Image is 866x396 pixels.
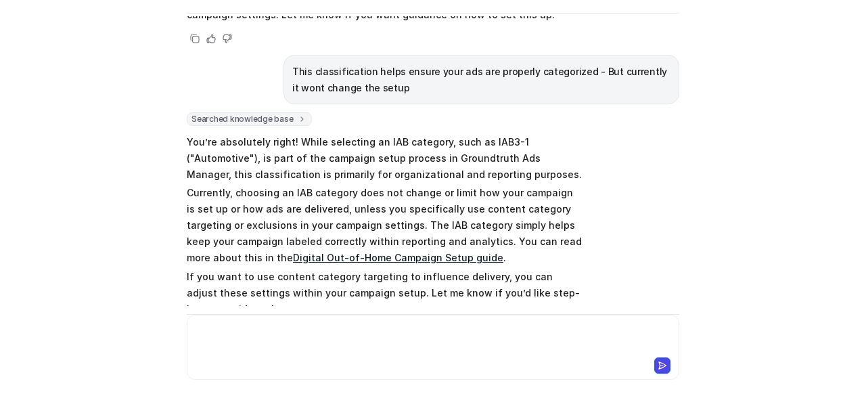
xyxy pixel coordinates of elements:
[187,112,312,126] span: Searched knowledge base
[187,269,583,317] p: If you want to use content category targeting to influence delivery, you can adjust these setting...
[292,64,670,96] p: This classification helps ensure your ads are properly categorized - But currently it wont change...
[293,252,503,263] a: Digital Out-of-Home Campaign Setup guide
[187,134,583,183] p: You’re absolutely right! While selecting an IAB category, such as IAB3-1 ("Automotive"), is part ...
[187,185,583,266] p: Currently, choosing an IAB category does not change or limit how your campaign is set up or how a...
